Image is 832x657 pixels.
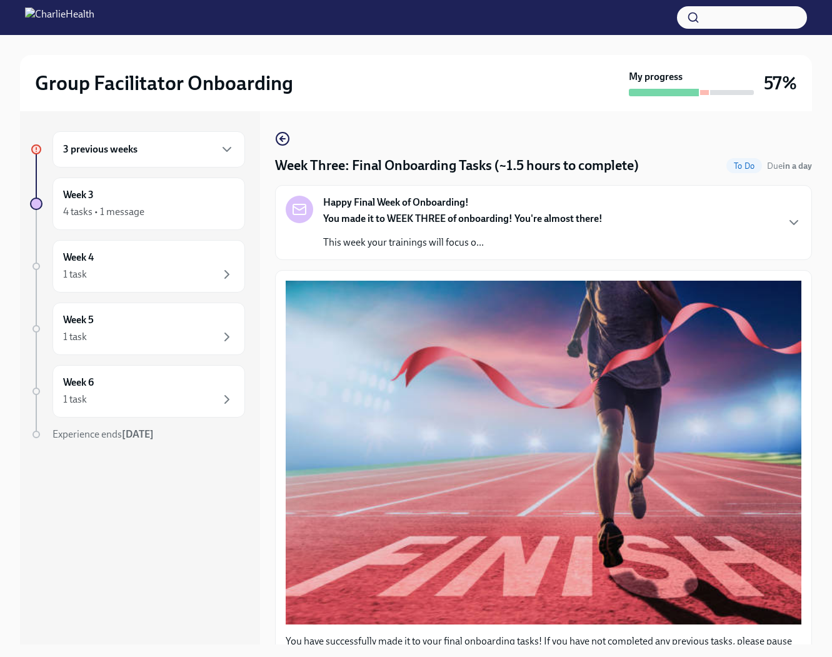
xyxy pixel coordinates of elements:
[30,365,245,418] a: Week 61 task
[30,240,245,293] a: Week 41 task
[767,160,812,172] span: October 4th, 2025 10:00
[122,428,154,440] strong: [DATE]
[323,236,603,249] p: This week your trainings will focus o...
[53,131,245,168] div: 3 previous weeks
[783,161,812,171] strong: in a day
[323,196,469,209] strong: Happy Final Week of Onboarding!
[63,205,144,219] div: 4 tasks • 1 message
[63,376,94,389] h6: Week 6
[63,268,87,281] div: 1 task
[286,281,801,624] button: Zoom image
[30,303,245,355] a: Week 51 task
[63,313,94,327] h6: Week 5
[63,393,87,406] div: 1 task
[629,70,683,84] strong: My progress
[275,156,639,175] h4: Week Three: Final Onboarding Tasks (~1.5 hours to complete)
[764,72,797,94] h3: 57%
[63,143,138,156] h6: 3 previous weeks
[63,251,94,264] h6: Week 4
[35,71,293,96] h2: Group Facilitator Onboarding
[53,428,154,440] span: Experience ends
[30,178,245,230] a: Week 34 tasks • 1 message
[25,8,94,28] img: CharlieHealth
[63,330,87,344] div: 1 task
[767,161,812,171] span: Due
[63,188,94,202] h6: Week 3
[323,213,603,224] strong: You made it to WEEK THREE of onboarding! You're almost there!
[726,161,762,171] span: To Do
